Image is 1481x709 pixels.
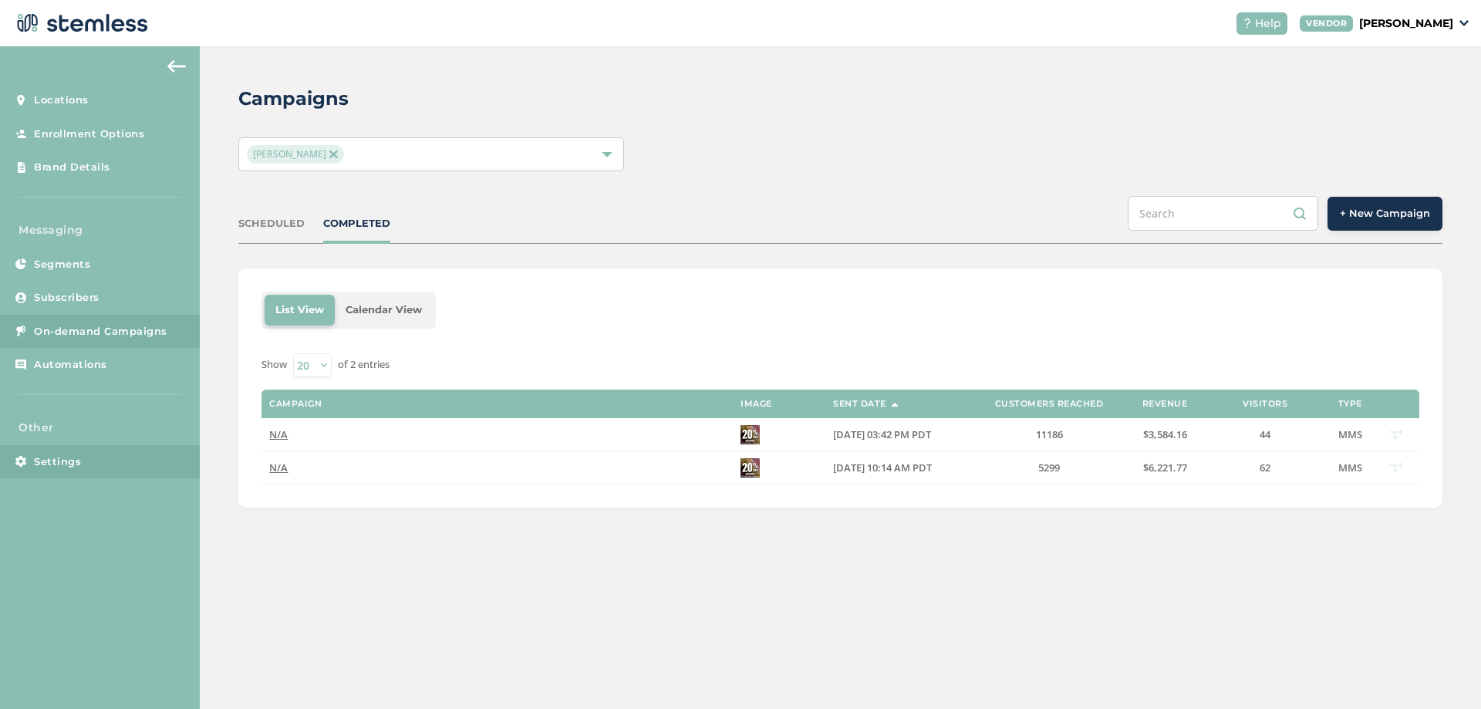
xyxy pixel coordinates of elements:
span: 11186 [1036,427,1063,441]
span: [DATE] 10:14 AM PDT [833,461,932,474]
label: 05/15/2025 03:42 PM PDT [833,428,964,441]
img: icon-help-white-03924b79.svg [1243,19,1252,28]
label: Visitors [1243,399,1287,409]
p: [PERSON_NAME] [1359,15,1453,32]
span: 44 [1260,427,1270,441]
img: oDHDj6lQHFgba7RRTtQq7bXbXE4ubJo9Y6.jpg [740,425,760,444]
label: Type [1338,399,1362,409]
span: Enrollment Options [34,127,144,142]
label: N/A [269,461,725,474]
span: $6,221.77 [1143,461,1187,474]
img: icon-arrow-back-accent-c549486e.svg [167,60,186,73]
span: Brand Details [34,160,110,175]
label: $3,584.16 [1134,428,1196,441]
img: icon-close-accent-8a337256.svg [329,150,337,158]
span: Segments [34,257,90,272]
span: [DATE] 03:42 PM PDT [833,427,931,441]
input: Search [1128,196,1318,231]
label: MMS [1334,461,1365,474]
span: Help [1255,15,1281,32]
img: logo-dark-0685b13c.svg [12,8,148,39]
img: y8mAAfOzKHoPd7Ige2Ike7VKKWQ9LYCngu.jpg [740,458,760,478]
label: Image [740,399,772,409]
label: Customers Reached [995,399,1104,409]
span: 62 [1260,461,1270,474]
span: $3,584.16 [1143,427,1187,441]
li: List View [265,295,335,326]
span: Settings [34,454,81,470]
label: 44 [1211,428,1319,441]
label: 03/21/2025 10:14 AM PDT [833,461,964,474]
label: Campaign [269,399,322,409]
label: N/A [269,428,725,441]
label: 62 [1211,461,1319,474]
li: Calendar View [335,295,433,326]
img: icon_down-arrow-small-66adaf34.svg [1459,20,1469,26]
span: Locations [34,93,89,108]
span: + New Campaign [1340,206,1430,221]
label: $6,221.77 [1134,461,1196,474]
label: Sent Date [833,399,886,409]
label: 5299 [980,461,1118,474]
span: MMS [1338,461,1362,474]
span: Automations [34,357,107,373]
iframe: Chat Widget [1404,635,1481,709]
div: VENDOR [1300,15,1353,32]
div: SCHEDULED [238,216,305,231]
span: [PERSON_NAME] [247,145,343,164]
label: MMS [1334,428,1365,441]
span: N/A [269,427,288,441]
label: Show [261,357,287,373]
h2: Campaigns [238,85,349,113]
div: COMPLETED [323,216,390,231]
label: Revenue [1142,399,1188,409]
label: 11186 [980,428,1118,441]
span: On-demand Campaigns [34,324,167,339]
label: of 2 entries [338,357,390,373]
span: Subscribers [34,290,100,306]
span: MMS [1338,427,1362,441]
span: N/A [269,461,288,474]
img: icon-sort-1e1d7615.svg [891,403,899,407]
button: + New Campaign [1328,197,1442,231]
span: 5299 [1038,461,1060,474]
